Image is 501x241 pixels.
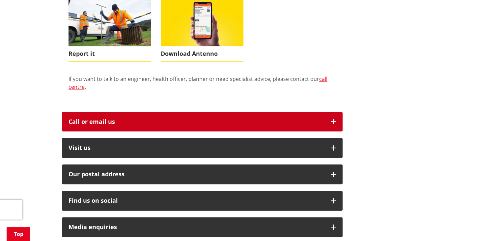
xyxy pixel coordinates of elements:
button: Call or email us [62,112,343,132]
span: Download Antenno [161,46,243,61]
div: If you want to talk to an engineer, health officer, planner or need specialist advice, please con... [69,75,336,99]
button: Visit us [62,138,343,158]
div: Media enquiries [69,224,324,230]
button: Our postal address [62,164,343,184]
p: Visit us [69,145,324,151]
a: Top [7,227,30,241]
div: Find us on social [69,197,324,204]
span: Report it [69,46,151,61]
iframe: Messenger Launcher [471,213,494,237]
button: Find us on social [62,191,343,211]
h2: Our postal address [69,171,324,178]
div: Call or email us [69,119,324,125]
button: Media enquiries [62,217,343,237]
a: call centre [69,75,327,90]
